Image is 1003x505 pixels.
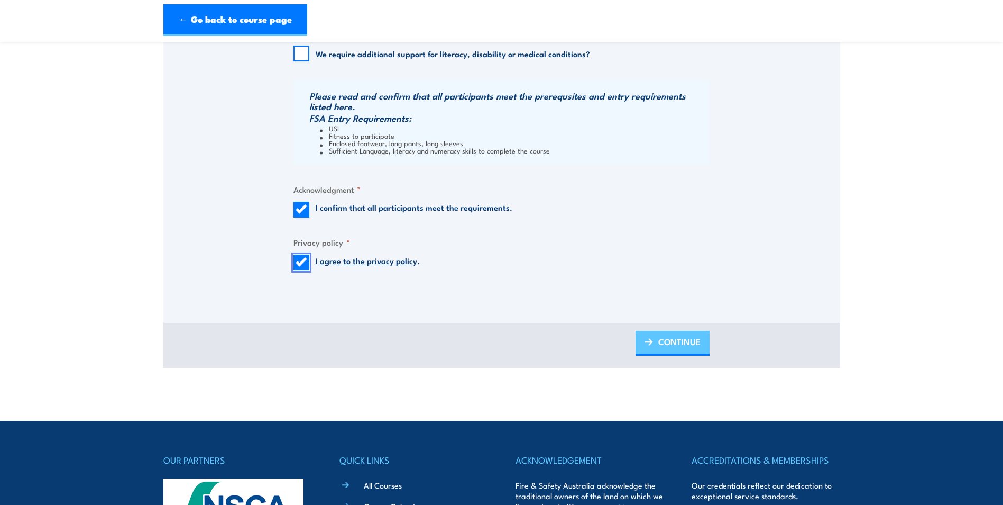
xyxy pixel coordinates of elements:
legend: Acknowledgment [293,183,361,195]
legend: Privacy policy [293,236,350,248]
li: Fitness to participate [320,132,707,139]
a: I agree to the privacy policy [316,255,417,266]
h3: FSA Entry Requirements: [309,113,707,123]
label: I confirm that all participants meet the requirements. [316,202,512,218]
label: We require additional support for literacy, disability or medical conditions? [316,48,590,59]
span: CONTINUE [658,328,701,356]
h4: QUICK LINKS [339,453,487,467]
a: CONTINUE [636,331,710,356]
h4: ACKNOWLEDGEMENT [516,453,664,467]
a: All Courses [364,480,402,491]
h3: Please read and confirm that all participants meet the prerequsites and entry requirements listed... [309,91,707,112]
a: ← Go back to course page [163,4,307,36]
p: Our credentials reflect our dedication to exceptional service standards. [692,480,840,501]
label: . [316,255,420,270]
h4: ACCREDITATIONS & MEMBERSHIPS [692,453,840,467]
li: USI [320,124,707,132]
li: Sufficient Language, literacy and numeracy skills to complete the course [320,147,707,154]
li: Enclosed footwear, long pants, long sleeves [320,139,707,147]
h4: OUR PARTNERS [163,453,311,467]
